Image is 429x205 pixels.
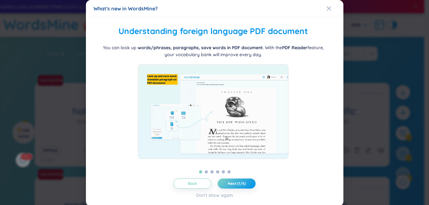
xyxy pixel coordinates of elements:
button: 4 [216,170,219,173]
button: 5 [222,170,225,173]
button: 3 [210,170,214,173]
button: 2 [205,170,208,173]
button: Next (1/6) [218,179,256,189]
div: Don't show again [196,192,233,199]
button: 1 [199,170,202,173]
div: What's new in WordsMine? [94,5,336,12]
b: PDF Reader [282,45,307,50]
span: You can look up . With the feature, your vocabulary bank will improve every day. [103,45,323,57]
b: words/phrases, paragraphs, save words in PDF document [137,45,263,50]
h2: Understanding foreign language PDF document [94,25,333,38]
button: Back [173,179,211,189]
button: 6 [227,170,231,173]
span: Back [188,181,197,186]
span: Next (1/6) [228,181,246,186]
